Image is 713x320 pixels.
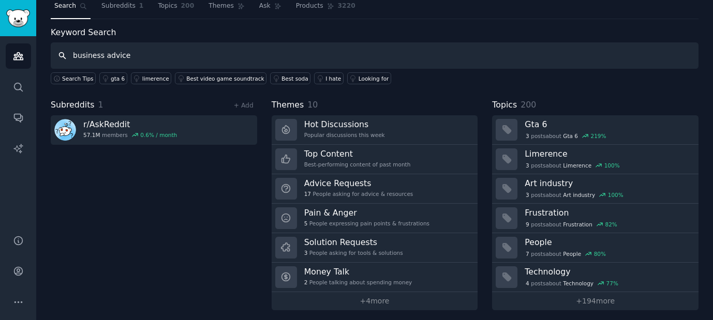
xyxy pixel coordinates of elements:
[563,191,595,199] span: Art industry
[304,220,308,227] span: 5
[140,131,177,139] div: 0.6 % / month
[525,266,691,277] h3: Technology
[304,249,403,256] div: People asking for tools & solutions
[51,99,95,112] span: Subreddits
[304,148,411,159] h3: Top Content
[492,99,517,112] span: Topics
[563,221,592,228] span: Frustration
[347,72,391,84] a: Looking for
[281,75,308,82] div: Best soda
[304,131,385,139] div: Popular discussions this week
[304,237,403,248] h3: Solution Requests
[492,174,699,204] a: Art industry3postsaboutArt industry100%
[181,2,195,11] span: 200
[521,100,536,110] span: 200
[51,115,257,145] a: r/AskReddit57.1Mmembers0.6% / month
[139,2,144,11] span: 1
[272,145,478,174] a: Top ContentBest-performing content of past month
[563,162,591,169] span: Limerence
[270,72,310,84] a: Best soda
[526,162,529,169] span: 3
[304,207,429,218] h3: Pain & Anger
[259,2,271,11] span: Ask
[525,237,691,248] h3: People
[492,115,699,145] a: Gta 63postsaboutGta 6219%
[525,279,619,288] div: post s about
[492,263,699,292] a: Technology4postsaboutTechnology77%
[234,102,254,109] a: + Add
[272,233,478,263] a: Solution Requests3People asking for tools & solutions
[304,220,429,227] div: People expressing pain points & frustrations
[131,72,171,84] a: limerence
[492,204,699,233] a: Frustration9postsaboutFrustration82%
[54,119,76,141] img: AskReddit
[272,115,478,145] a: Hot DiscussionsPopular discussions this week
[526,191,529,199] span: 3
[98,100,103,110] span: 1
[83,131,100,139] span: 57.1M
[526,250,529,257] span: 7
[604,162,620,169] div: 100 %
[563,250,581,257] span: People
[272,204,478,233] a: Pain & Anger5People expressing pain points & frustrations
[209,2,234,11] span: Themes
[272,292,478,310] a: +4more
[526,132,529,140] span: 3
[590,132,606,140] div: 219 %
[304,190,413,197] div: People asking for advice & resources
[526,221,529,228] span: 9
[325,75,341,82] div: I hate
[563,132,578,140] span: Gta 6
[525,131,607,141] div: post s about
[304,279,412,286] div: People talking about spending money
[314,72,344,84] a: I hate
[6,9,30,27] img: GummySearch logo
[563,280,593,287] span: Technology
[175,72,266,84] a: Best video game soundtrack
[304,161,411,168] div: Best-performing content of past month
[594,250,606,257] div: 80 %
[272,174,478,204] a: Advice Requests17People asking for advice & resources
[99,72,127,84] a: gta 6
[492,292,699,310] a: +194more
[158,2,177,11] span: Topics
[304,249,308,256] span: 3
[492,233,699,263] a: People7postsaboutPeople80%
[304,266,412,277] h3: Money Talk
[186,75,264,82] div: Best video game soundtrack
[525,190,624,200] div: post s about
[307,100,318,110] span: 10
[605,221,617,228] div: 82 %
[525,220,618,229] div: post s about
[525,119,691,130] h3: Gta 6
[338,2,355,11] span: 3220
[304,178,413,189] h3: Advice Requests
[359,75,389,82] div: Looking for
[83,131,177,139] div: members
[142,75,169,82] div: limerence
[525,207,691,218] h3: Frustration
[111,75,125,82] div: gta 6
[525,148,691,159] h3: Limerence
[62,75,94,82] span: Search Tips
[304,190,311,197] span: 17
[51,42,699,69] input: Keyword search in audience
[526,280,529,287] span: 4
[606,280,618,287] div: 77 %
[272,263,478,292] a: Money Talk2People talking about spending money
[525,249,606,258] div: post s about
[304,119,385,130] h3: Hot Discussions
[608,191,623,199] div: 100 %
[492,145,699,174] a: Limerence3postsaboutLimerence100%
[272,99,304,112] span: Themes
[296,2,323,11] span: Products
[304,279,308,286] span: 2
[51,72,96,84] button: Search Tips
[51,27,116,37] label: Keyword Search
[83,119,177,130] h3: r/ AskReddit
[54,2,76,11] span: Search
[525,161,620,170] div: post s about
[525,178,691,189] h3: Art industry
[101,2,136,11] span: Subreddits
